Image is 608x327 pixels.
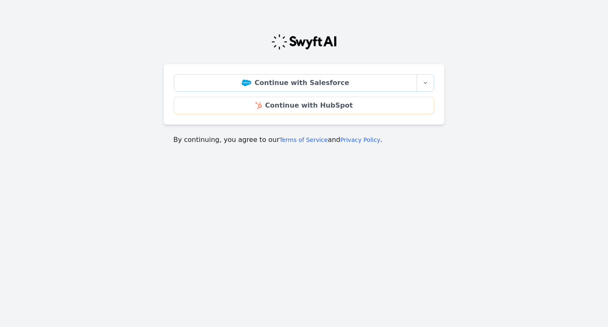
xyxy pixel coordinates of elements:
a: Continue with HubSpot [174,97,434,114]
a: Privacy Policy [340,136,380,143]
a: Terms of Service [279,136,327,143]
img: Salesforce [242,80,251,86]
p: By continuing, you agree to our and . [173,135,435,145]
a: Continue with Salesforce [174,74,417,92]
img: Swyft Logo [271,33,337,50]
img: HubSpot [255,102,262,109]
